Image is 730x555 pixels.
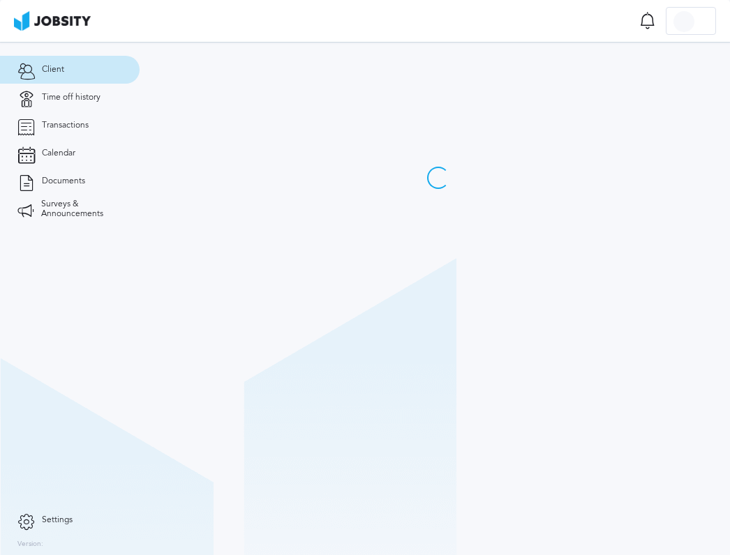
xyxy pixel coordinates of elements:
span: Client [42,65,64,75]
img: ab4bad089aa723f57921c736e9817d99.png [14,11,91,31]
span: Time off history [42,93,100,102]
span: Surveys & Announcements [41,199,122,219]
span: Documents [42,176,85,186]
span: Settings [42,515,73,525]
span: Calendar [42,149,75,158]
label: Version: [17,540,43,549]
span: Transactions [42,121,89,130]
